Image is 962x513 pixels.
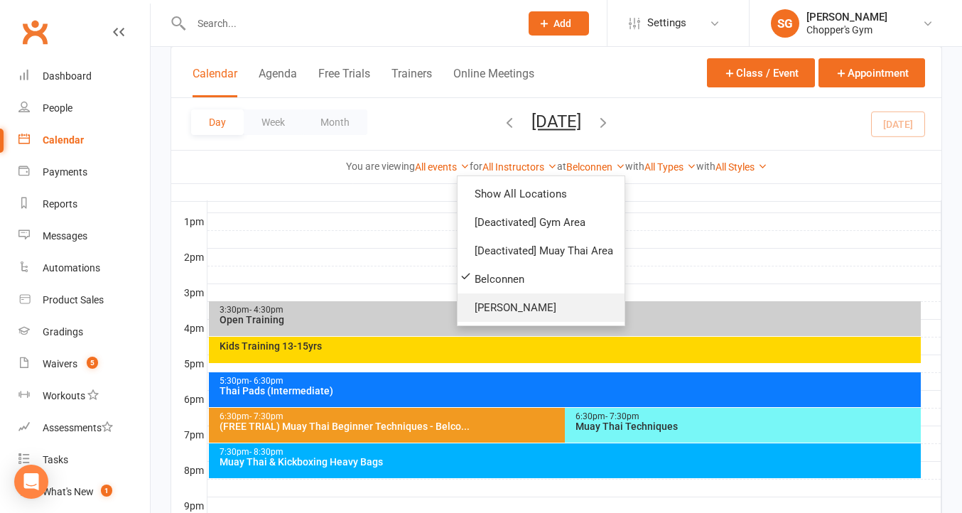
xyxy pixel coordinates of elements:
[219,457,919,467] div: Muay Thai & Kickboxing Heavy Bags
[171,426,207,443] th: 7pm
[458,180,625,208] a: Show All Locations
[806,11,887,23] div: [PERSON_NAME]
[249,447,283,457] span: - 8:30pm
[557,161,566,172] strong: at
[391,67,432,97] button: Trainers
[625,161,644,172] strong: with
[415,161,470,173] a: All events
[219,386,919,396] div: Thai Pads (Intermediate)
[647,7,686,39] span: Settings
[18,380,150,412] a: Workouts
[87,357,98,369] span: 5
[249,411,283,421] span: - 7:30pm
[43,486,94,497] div: What's New
[696,161,715,172] strong: with
[644,161,696,173] a: All Types
[575,412,918,421] div: 6:30pm
[43,102,72,114] div: People
[43,326,83,337] div: Gradings
[18,124,150,156] a: Calendar
[219,306,919,315] div: 3:30pm
[193,67,237,97] button: Calendar
[18,220,150,252] a: Messages
[458,293,625,322] a: [PERSON_NAME]
[171,390,207,408] th: 6pm
[207,183,941,201] th: [DATE]
[43,166,87,178] div: Payments
[171,248,207,266] th: 2pm
[458,208,625,237] a: [Deactivated] Gym Area
[43,262,100,274] div: Automations
[191,109,244,135] button: Day
[18,316,150,348] a: Gradings
[249,376,283,386] span: - 6:30pm
[566,161,625,173] a: Belconnen
[531,112,581,131] button: [DATE]
[18,252,150,284] a: Automations
[43,134,84,146] div: Calendar
[43,390,85,401] div: Workouts
[43,198,77,210] div: Reports
[43,294,104,306] div: Product Sales
[187,13,510,33] input: Search...
[18,284,150,316] a: Product Sales
[101,485,112,497] span: 1
[470,161,482,172] strong: for
[453,67,534,97] button: Online Meetings
[171,319,207,337] th: 4pm
[17,14,53,50] a: Clubworx
[806,23,887,36] div: Chopper's Gym
[18,412,150,444] a: Assessments
[171,355,207,372] th: 5pm
[18,60,150,92] a: Dashboard
[249,305,283,315] span: - 4:30pm
[219,448,919,457] div: 7:30pm
[244,109,303,135] button: Week
[43,230,87,242] div: Messages
[18,348,150,380] a: Waivers 5
[346,161,415,172] strong: You are viewing
[219,412,904,421] div: 6:30pm
[605,411,639,421] span: - 7:30pm
[303,109,367,135] button: Month
[771,9,799,38] div: SG
[171,212,207,230] th: 1pm
[818,58,925,87] button: Appointment
[43,70,92,82] div: Dashboard
[18,188,150,220] a: Reports
[553,18,571,29] span: Add
[458,265,625,293] a: Belconnen
[219,377,919,386] div: 5:30pm
[707,58,815,87] button: Class / Event
[18,156,150,188] a: Payments
[18,92,150,124] a: People
[171,283,207,301] th: 3pm
[482,161,557,173] a: All Instructors
[18,476,150,508] a: What's New1
[219,341,919,351] div: Kids Training 13-15yrs
[18,444,150,476] a: Tasks
[14,465,48,499] div: Open Intercom Messenger
[219,315,919,325] div: Open Training
[529,11,589,36] button: Add
[259,67,297,97] button: Agenda
[43,358,77,369] div: Waivers
[43,454,68,465] div: Tasks
[171,461,207,479] th: 8pm
[458,237,625,265] a: [Deactivated] Muay Thai Area
[715,161,767,173] a: All Styles
[575,421,918,431] div: Muay Thai Techniques
[219,421,904,431] div: (FREE TRIAL) Muay Thai Beginner Techniques - Belco...
[318,67,370,97] button: Free Trials
[43,422,113,433] div: Assessments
